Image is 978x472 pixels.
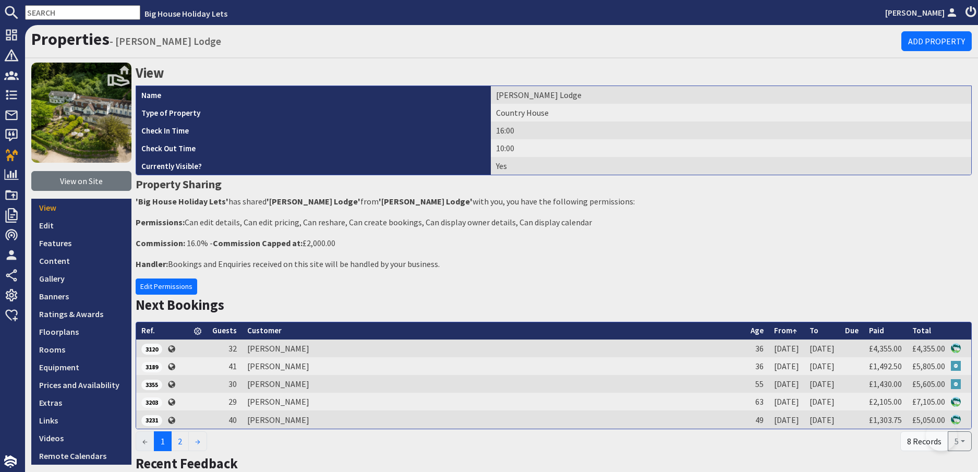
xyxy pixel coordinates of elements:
[136,175,972,193] h3: Property Sharing
[31,429,131,447] a: Videos
[141,414,162,425] a: 3231
[912,361,945,371] a: £5,805.00
[141,379,162,389] a: 3355
[141,397,162,408] span: 3203
[745,393,769,410] td: 63
[912,396,945,407] a: £7,105.00
[885,6,959,19] a: [PERSON_NAME]
[141,415,162,426] span: 3231
[31,341,131,358] a: Rooms
[912,415,945,425] a: £5,050.00
[869,361,902,371] a: £1,492.50
[745,410,769,428] td: 49
[745,357,769,375] td: 36
[912,379,945,389] a: £5,605.00
[136,122,491,139] th: Check In Time
[951,415,961,425] img: Referer: Big House Holiday Lets
[228,415,237,425] span: 40
[491,157,971,175] td: Yes
[745,340,769,357] td: 36
[141,380,162,390] span: 3355
[804,357,840,375] td: [DATE]
[31,252,131,270] a: Content
[136,63,972,83] h2: View
[141,361,162,371] a: 3189
[769,357,804,375] td: [DATE]
[136,238,185,248] strong: Commission:
[141,344,162,354] span: 3120
[31,63,131,163] img: Symonds Yat Lodge's icon
[31,323,131,341] a: Floorplans
[31,199,131,216] a: View
[267,196,360,207] strong: '[PERSON_NAME] Lodge'
[912,325,931,335] a: Total
[491,104,971,122] td: Country House
[144,8,227,19] a: Big House Holiday Lets
[31,412,131,429] a: Links
[951,379,961,389] img: Referer: Group Accommodation
[141,396,162,407] a: 3203
[926,420,957,451] iframe: Toggle Customer Support
[242,340,745,357] td: [PERSON_NAME]
[31,358,131,376] a: Equipment
[31,305,131,323] a: Ratings & Awards
[228,396,237,407] span: 29
[31,29,110,50] a: Properties
[228,379,237,389] span: 30
[154,431,172,451] span: 1
[869,343,902,354] a: £4,355.00
[228,361,237,371] span: 41
[31,216,131,234] a: Edit
[141,325,155,335] a: Ref.
[210,238,335,248] span: - £2,000.00
[491,86,971,104] td: [PERSON_NAME] Lodge
[136,139,491,157] th: Check Out Time
[247,325,282,335] a: Customer
[900,431,948,451] div: 8 Records
[136,258,972,270] p: Bookings and Enquiries received on this site will be handled by your business.
[751,325,764,335] a: Age
[491,122,971,139] td: 16:00
[136,217,185,227] strong: Permissions:
[136,157,491,175] th: Currently Visible?
[769,410,804,428] td: [DATE]
[912,343,945,354] a: £4,355.00
[136,196,228,207] strong: 'Big House Holiday Lets'
[242,357,745,375] td: [PERSON_NAME]
[110,35,221,47] small: - [PERSON_NAME] Lodge
[951,361,961,371] img: Referer: Group Accommodation
[769,375,804,393] td: [DATE]
[136,104,491,122] th: Type of Property
[869,415,902,425] a: £1,303.75
[804,340,840,357] td: [DATE]
[31,171,131,191] a: View on Site
[136,296,224,313] a: Next Bookings
[951,397,961,407] img: Referer: Big House Holiday Lets
[491,139,971,157] td: 10:00
[769,393,804,410] td: [DATE]
[136,195,972,208] p: has shared from with you, you have the following permissions:
[188,431,207,451] a: →
[242,410,745,428] td: [PERSON_NAME]
[804,375,840,393] td: [DATE]
[948,431,972,451] button: 5
[212,325,237,335] a: Guests
[31,447,131,465] a: Remote Calendars
[774,325,797,335] a: From
[31,376,131,394] a: Prices and Availability
[869,379,902,389] a: £1,430.00
[213,238,303,248] strong: Commission Capped at:
[228,343,237,354] span: 32
[25,5,140,20] input: SEARCH
[4,455,17,468] img: staytech_i_w-64f4e8e9ee0a9c174fd5317b4b171b261742d2d393467e5bdba4413f4f884c10.svg
[379,196,473,207] strong: '[PERSON_NAME] Lodge'
[141,343,162,354] a: 3120
[951,343,961,353] img: Referer: Big House Holiday Lets
[31,287,131,305] a: Banners
[745,375,769,393] td: 55
[136,216,972,228] p: Can edit details, Can edit pricing, Can reshare, Can create bookings, Can display owner details, ...
[810,325,818,335] a: To
[31,394,131,412] a: Extras
[136,279,197,295] a: Edit Permissions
